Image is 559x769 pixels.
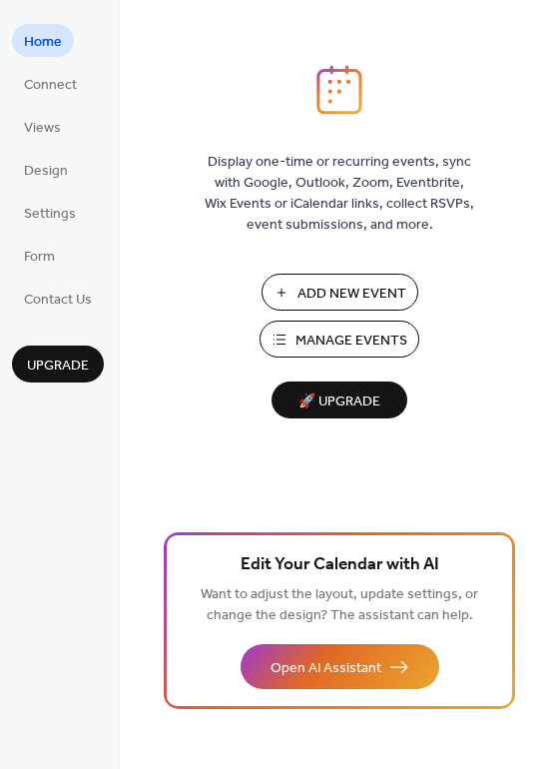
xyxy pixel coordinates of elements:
[24,161,68,182] span: Design
[12,67,89,100] a: Connect
[12,24,74,57] a: Home
[295,331,407,352] span: Manage Events
[283,388,395,415] span: 🚀 Upgrade
[201,581,478,629] span: Want to adjust the layout, update settings, or change the design? The assistant can help.
[24,118,61,139] span: Views
[271,658,381,679] span: Open AI Assistant
[272,382,407,418] button: 🚀 Upgrade
[205,152,474,236] span: Display one-time or recurring events, sync with Google, Outlook, Zoom, Eventbrite, Wix Events or ...
[24,290,92,311] span: Contact Us
[316,65,362,115] img: logo_icon.svg
[12,239,67,272] a: Form
[12,282,104,315] a: Contact Us
[260,321,419,358] button: Manage Events
[297,284,406,305] span: Add New Event
[12,153,80,186] a: Design
[12,110,73,143] a: Views
[27,356,89,377] span: Upgrade
[24,32,62,53] span: Home
[241,551,439,579] span: Edit Your Calendar with AI
[241,644,439,689] button: Open AI Assistant
[12,346,104,383] button: Upgrade
[24,75,77,96] span: Connect
[12,196,88,229] a: Settings
[262,274,418,311] button: Add New Event
[24,247,55,268] span: Form
[24,204,76,225] span: Settings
